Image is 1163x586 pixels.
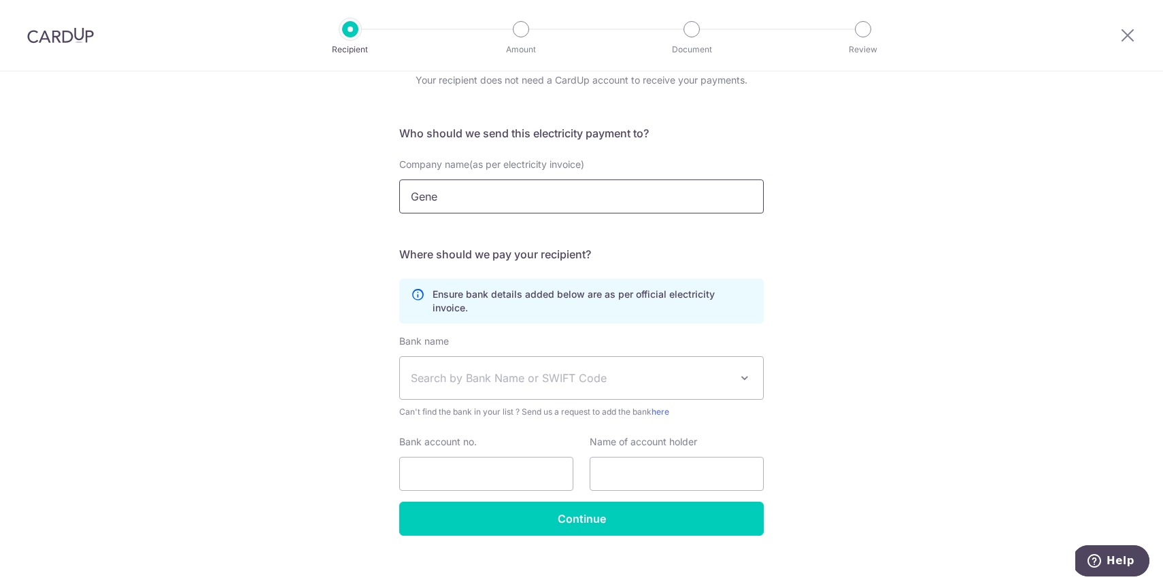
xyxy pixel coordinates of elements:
a: here [652,407,669,417]
label: Name of account holder [590,435,697,449]
p: Document [641,43,742,56]
span: Help [31,10,59,22]
span: Search by Bank Name or SWIFT Code [411,370,730,386]
span: Can't find the bank in your list ? Send us a request to add the bank [399,405,764,419]
p: Recipient [300,43,401,56]
p: Amount [471,43,571,56]
label: Bank account no. [399,435,477,449]
div: Your recipient does not need a CardUp account to receive your payments. [399,73,764,87]
h5: Where should we pay your recipient? [399,246,764,262]
label: Bank name [399,334,449,348]
h5: Who should we send this electricity payment to? [399,125,764,141]
iframe: Opens a widget where you can find more information [1075,545,1149,579]
p: Ensure bank details added below are as per official electricity invoice. [433,288,752,315]
img: CardUp [27,27,94,44]
span: Company name(as per electricity invoice) [399,158,584,170]
input: Continue [399,502,764,536]
p: Review [813,43,913,56]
